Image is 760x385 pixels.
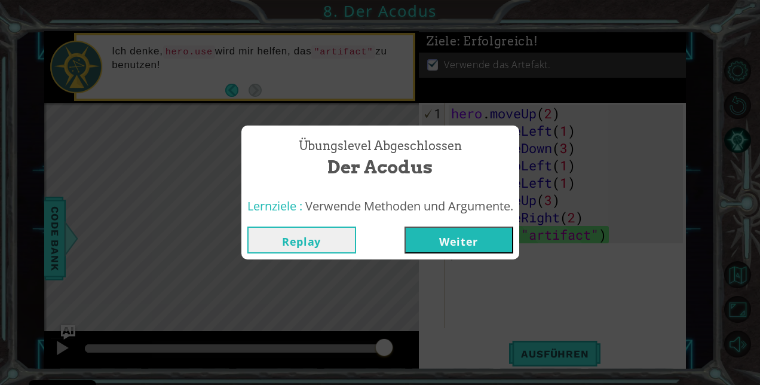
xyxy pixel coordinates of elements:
[327,154,433,180] span: Der Acodus
[247,227,356,253] button: Replay
[305,198,513,214] span: Verwende Methoden und Argumente.
[299,137,462,155] span: Übungslevel Abgeschlossen
[404,227,513,253] button: Weiter
[247,198,302,214] span: Lernziele :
